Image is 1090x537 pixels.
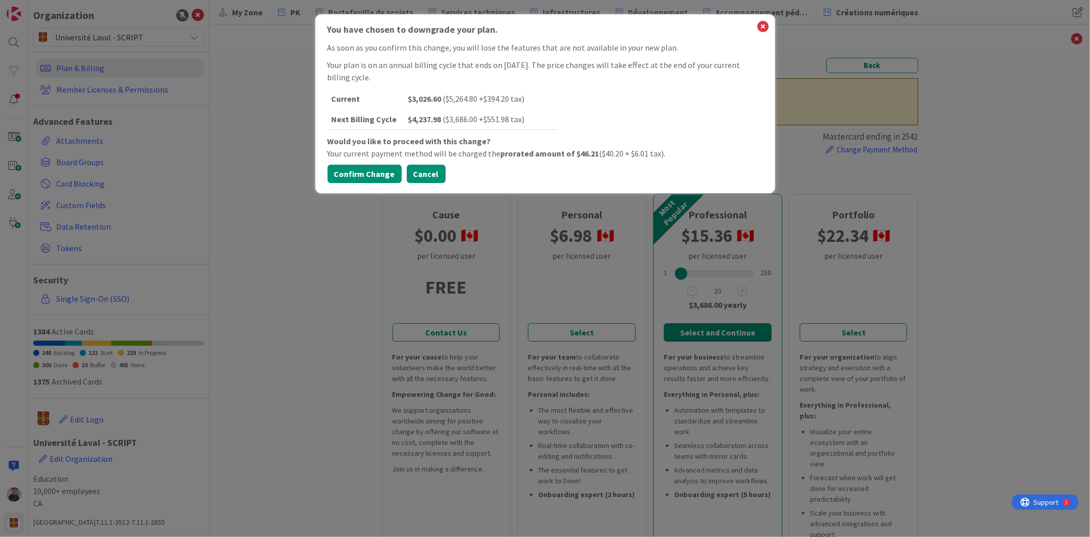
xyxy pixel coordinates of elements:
[408,114,443,124] b: $ 4,237.98
[501,148,599,159] b: prorated amount of $46.21
[328,41,755,54] div: As soon as you confirm this change, you will lose the features that are not available in your new...
[328,165,402,183] button: Confirm Change
[21,2,47,14] span: Support
[328,23,755,36] div: You have chosen to downgrade your plan.
[328,88,404,109] td: Current
[328,147,755,160] div: Your current payment method will be charged the ($40.20 + $6.01 tax).
[408,94,443,104] b: $ 3,026.60
[328,109,404,130] td: Next Billing Cycle
[328,136,491,146] b: Would you like to proceed with this change?
[404,109,558,130] td: ( $ 3,686.00 + $ 551.98 tax )
[328,59,755,83] div: Your plan is on an annual billing cycle that ends on [DATE]. The price changes will take effect a...
[404,88,558,109] td: ( $ 5,264.80 + $ 394.20 tax )
[53,4,56,12] div: 1
[407,165,446,183] button: Cancel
